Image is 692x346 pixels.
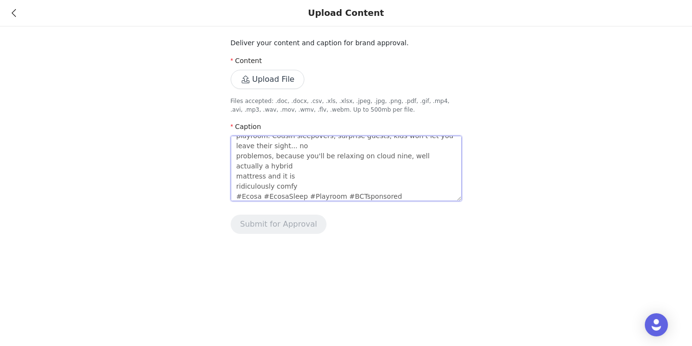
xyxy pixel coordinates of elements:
div: Upload Content [308,8,384,18]
p: Files accepted: .doc, .docx, .csv, .xls, .xlsx, .jpeg, .jpg, .png, .pdf, .gif, .mp4, .avi, .mp3, ... [231,97,462,114]
label: Caption [231,123,261,130]
label: Content [231,57,262,64]
span: Upload File [231,76,305,84]
div: Open Intercom Messenger [645,313,668,336]
button: Upload File [231,70,305,89]
p: Deliver your content and caption for brand approval. [231,38,462,48]
button: Submit for Approval [231,215,327,234]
